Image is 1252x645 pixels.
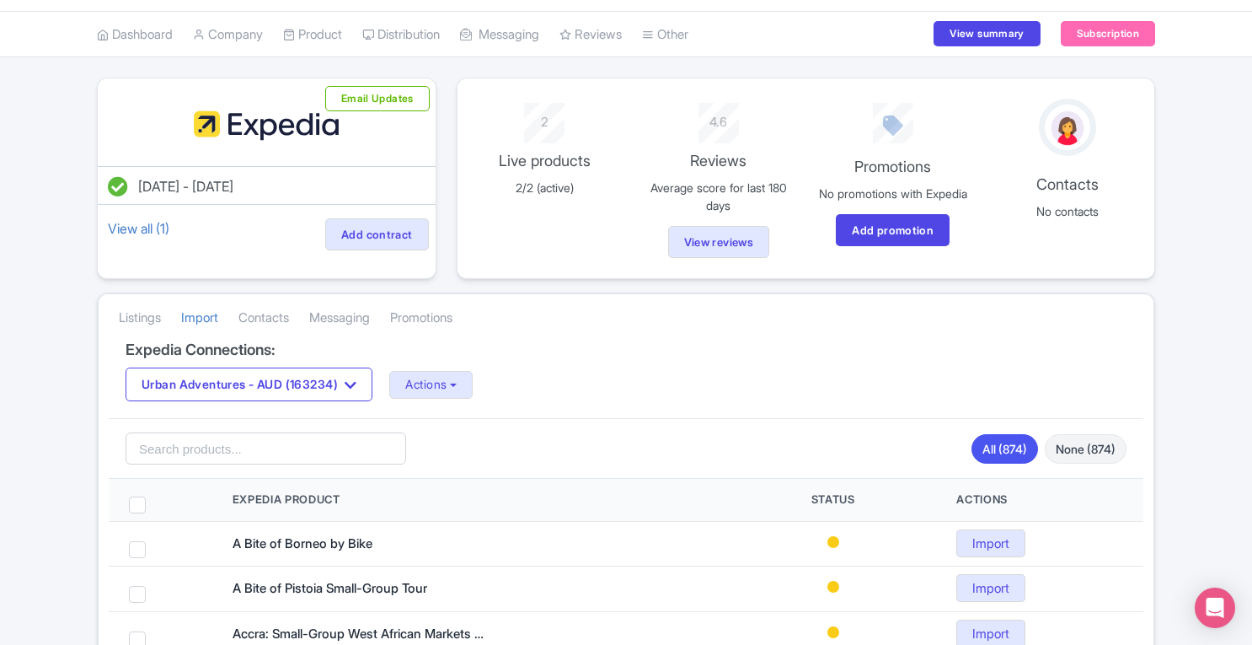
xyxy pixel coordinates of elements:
[181,295,218,341] a: Import
[468,103,622,132] div: 2
[193,12,263,58] a: Company
[309,295,370,341] a: Messaging
[119,295,161,341] a: Listings
[1061,21,1155,46] a: Subscription
[126,341,1126,358] h4: Expedia Connections:
[641,149,795,172] p: Reviews
[190,99,342,153] img: fypmqypogfuaole80hlt.svg
[990,173,1144,196] p: Contacts
[668,226,770,258] a: View reviews
[233,535,485,554] div: A Bite of Borneo by Bike
[642,12,688,58] a: Other
[1045,434,1126,464] a: None (874)
[238,295,289,341] a: Contacts
[1195,588,1235,628] div: Open Intercom Messenger
[325,86,430,111] button: Email Updates
[956,529,1025,557] a: Import
[233,579,485,599] div: A Bite of Pistoia Small-Group Tour
[971,434,1038,464] a: All (874)
[730,479,937,521] th: Status
[641,179,795,214] p: Average score for last 180 days
[816,155,970,178] p: Promotions
[212,479,730,521] th: Expedia Product
[934,21,1040,46] a: View summary
[126,368,372,401] button: Urban Adventures - AUD (163234)
[325,218,429,250] a: Add contract
[233,625,485,644] div: Accra: Small-Group West African Markets & Cuisine Tour
[956,574,1025,602] a: Import
[816,185,970,202] p: No promotions with Expedia
[104,217,173,240] a: View all (1)
[390,295,452,341] a: Promotions
[389,371,473,399] button: Actions
[468,179,622,196] p: 2/2 (active)
[97,12,173,58] a: Dashboard
[283,12,342,58] a: Product
[641,103,795,132] div: 4.6
[990,202,1144,220] p: No contacts
[460,12,539,58] a: Messaging
[126,433,406,465] input: Search products...
[836,214,950,246] a: Add promotion
[1048,108,1087,148] img: avatar_key_member-9c1dde93af8b07d7383eb8b5fb890c87.png
[468,149,622,172] p: Live products
[936,479,1143,521] th: Actions
[362,12,440,58] a: Distribution
[138,178,233,195] span: [DATE] - [DATE]
[559,12,622,58] a: Reviews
